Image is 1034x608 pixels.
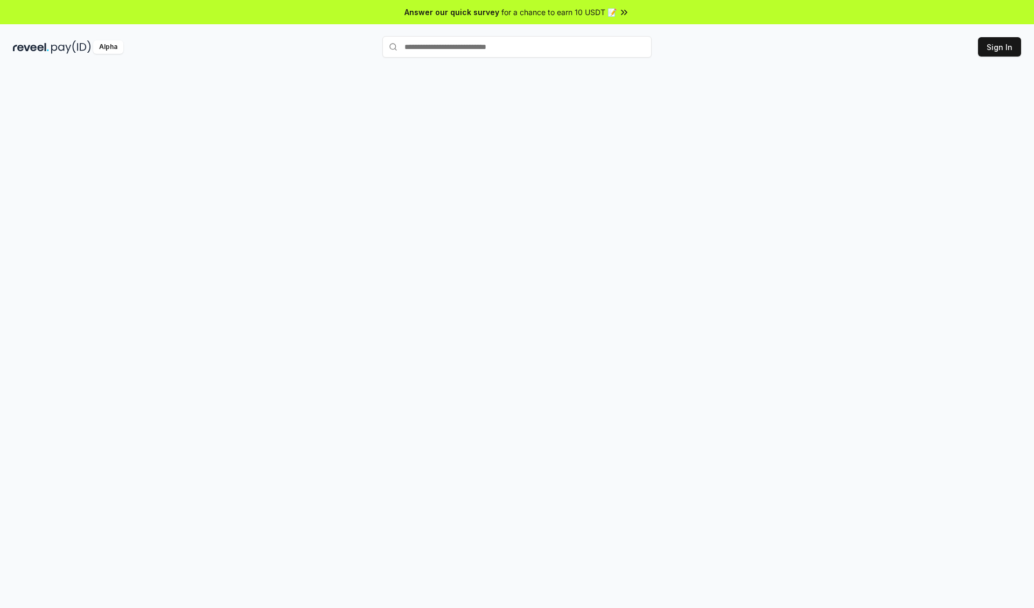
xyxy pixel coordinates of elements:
button: Sign In [978,37,1021,57]
div: Alpha [93,40,123,54]
span: Answer our quick survey [404,6,499,18]
img: pay_id [51,40,91,54]
img: reveel_dark [13,40,49,54]
span: for a chance to earn 10 USDT 📝 [501,6,617,18]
